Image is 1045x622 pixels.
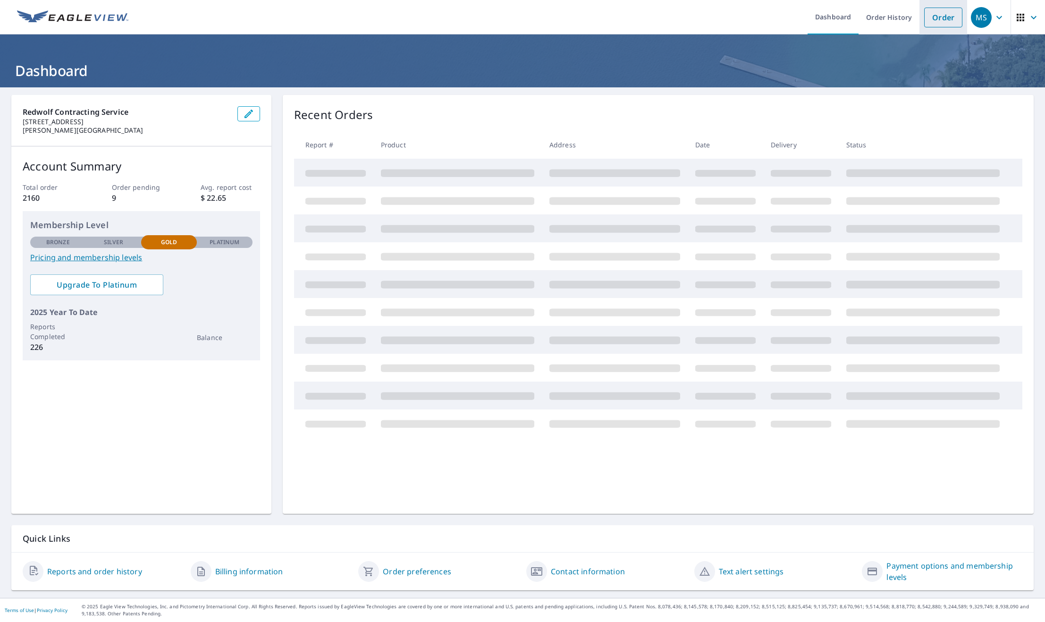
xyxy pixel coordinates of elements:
[215,566,283,577] a: Billing information
[30,322,86,341] p: Reports Completed
[201,182,260,192] p: Avg. report cost
[5,607,67,613] p: |
[46,238,70,247] p: Bronze
[294,131,373,159] th: Report #
[23,158,260,175] p: Account Summary
[5,607,34,613] a: Terms of Use
[551,566,625,577] a: Contact information
[201,192,260,204] p: $ 22.65
[839,131,1007,159] th: Status
[23,533,1022,545] p: Quick Links
[82,603,1040,617] p: © 2025 Eagle View Technologies, Inc. and Pictometry International Corp. All Rights Reserved. Repo...
[373,131,542,159] th: Product
[294,106,373,123] p: Recent Orders
[37,607,67,613] a: Privacy Policy
[197,332,253,342] p: Balance
[23,182,82,192] p: Total order
[971,7,992,28] div: MS
[38,280,156,290] span: Upgrade To Platinum
[688,131,763,159] th: Date
[104,238,124,247] p: Silver
[542,131,688,159] th: Address
[161,238,177,247] p: Gold
[30,274,163,295] a: Upgrade To Platinum
[11,61,1034,80] h1: Dashboard
[719,566,784,577] a: Text alert settings
[30,341,86,353] p: 226
[30,252,253,263] a: Pricing and membership levels
[30,307,253,318] p: 2025 Year To Date
[17,10,128,25] img: EV Logo
[112,192,171,204] p: 9
[924,8,962,27] a: Order
[210,238,239,247] p: Platinum
[30,219,253,231] p: Membership Level
[112,182,171,192] p: Order pending
[23,106,230,118] p: Redwolf Contracting Service
[383,566,451,577] a: Order preferences
[47,566,142,577] a: Reports and order history
[886,560,1022,583] a: Payment options and membership levels
[23,118,230,126] p: [STREET_ADDRESS]
[23,126,230,135] p: [PERSON_NAME][GEOGRAPHIC_DATA]
[763,131,839,159] th: Delivery
[23,192,82,204] p: 2160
